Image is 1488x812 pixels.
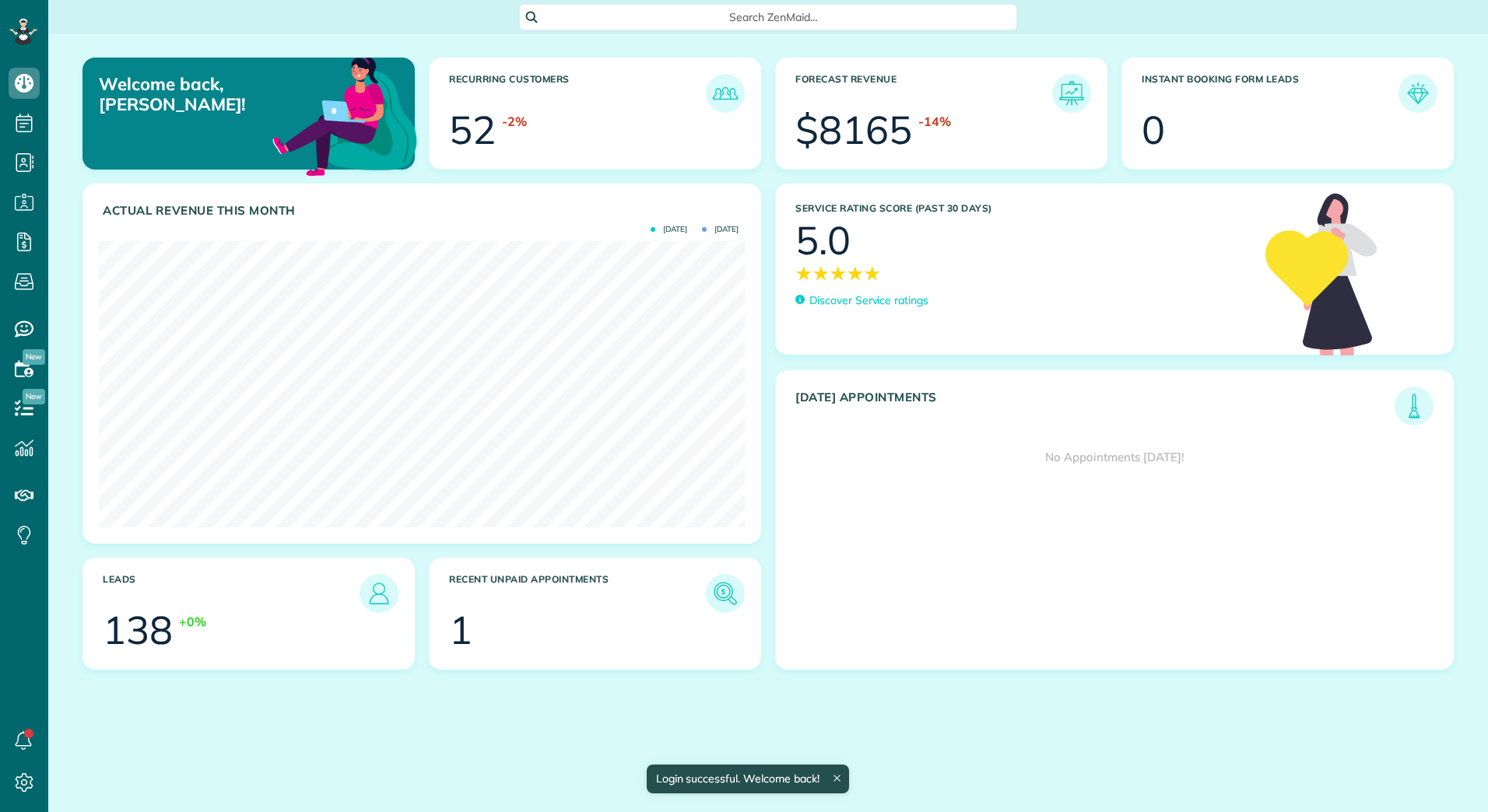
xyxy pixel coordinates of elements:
[23,349,45,365] span: New
[449,110,496,149] div: 52
[651,226,687,233] span: [DATE]
[795,260,812,287] span: ★
[812,260,830,287] span: ★
[710,578,741,609] img: icon_unpaid_appointments-47b8ce3997adf2238b356f14209ab4cced10bd1f174958f3ca8f1d0dd7fffeee.png
[1399,390,1430,422] img: icon_todays_appointments-901f7ab196bb0bea1936b74009e4eb5ffbc2d2711fa7634e0d609ed5ef32b18b.png
[864,260,881,287] span: ★
[702,226,739,233] span: [DATE]
[179,613,206,631] div: +0%
[830,260,847,287] span: ★
[449,574,706,613] h3: Recent unpaid appointments
[363,578,395,609] img: icon_leads-1bed01f49abd5b7fead27621c3d59655bb73ed531f8eeb49469d10e621d6b896.png
[1142,74,1399,113] h3: Instant Booking Form Leads
[646,765,848,793] div: Login successful. Welcome back!
[23,389,45,404] span: New
[776,425,1453,489] div: No Appointments [DATE]!
[103,204,745,218] h3: Actual Revenue this month
[847,260,864,287] span: ★
[795,74,1052,113] h3: Forecast Revenue
[103,574,360,613] h3: Leads
[809,292,928,309] p: Discover Service ratings
[795,292,928,309] a: Discover Service ratings
[795,110,912,149] div: $8165
[502,113,527,131] div: -2%
[795,390,1395,425] h3: [DATE] Appointments
[449,611,472,649] div: 1
[918,113,951,131] div: -14%
[103,611,173,649] div: 138
[710,78,741,109] img: icon_recurring_customers-cf858462ba22bcd05b5a5880d41d6543d210077de5bb9ebc9590e49fd87d84ed.png
[99,74,309,115] p: Welcome back, [PERSON_NAME]!
[795,221,851,260] div: 5.0
[1056,78,1087,109] img: icon_forecast_revenue-8c13a41c7ed35a8dcfafea3cbb826a0462acb37728057bba2d056411b612bbbe.png
[795,203,1250,214] h3: Service Rating score (past 30 days)
[449,74,706,113] h3: Recurring Customers
[1402,78,1434,109] img: icon_form_leads-04211a6a04a5b2264e4ee56bc0799ec3eb69b7e499cbb523a139df1d13a81ae0.png
[1142,110,1165,149] div: 0
[269,40,420,191] img: dashboard_welcome-42a62b7d889689a78055ac9021e634bf52bae3f8056760290aed330b23ab8690.png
